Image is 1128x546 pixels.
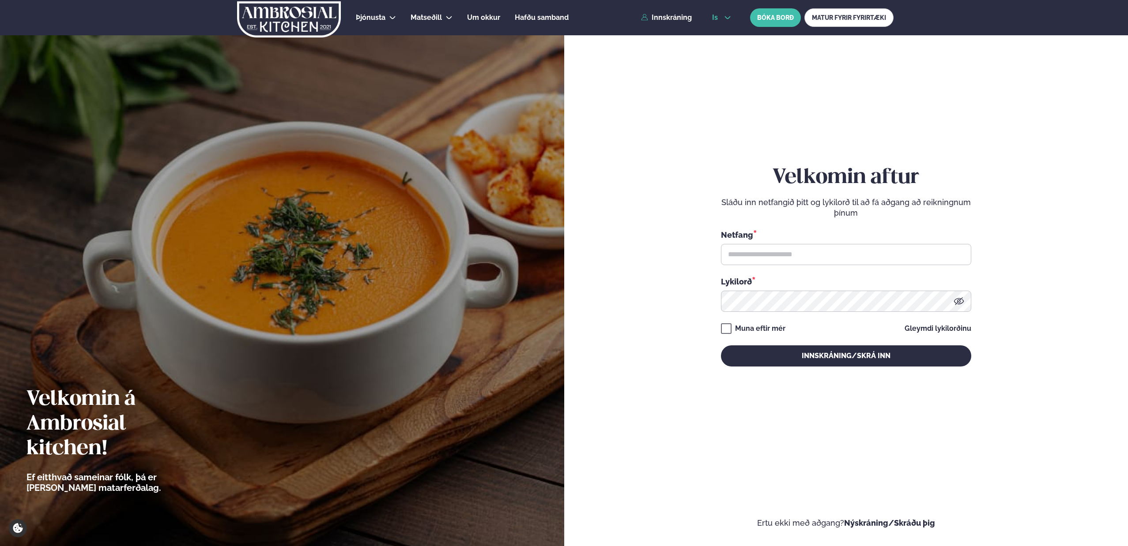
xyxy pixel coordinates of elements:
[411,13,442,22] span: Matseðill
[9,519,27,537] a: Cookie settings
[804,8,894,27] a: MATUR FYRIR FYRIRTÆKI
[356,13,385,22] span: Þjónusta
[721,197,971,218] p: Sláðu inn netfangið þitt og lykilorð til að fá aðgang að reikningnum þínum
[721,165,971,190] h2: Velkomin aftur
[356,12,385,23] a: Þjónusta
[905,325,971,332] a: Gleymdi lykilorðinu
[705,14,738,21] button: is
[641,14,692,22] a: Innskráning
[236,1,342,37] img: logo
[721,345,971,366] button: Innskráning/Skrá inn
[515,13,569,22] span: Hafðu samband
[26,387,210,461] h2: Velkomin á Ambrosial kitchen!
[844,518,935,527] a: Nýskráning/Skráðu þig
[721,276,971,287] div: Lykilorð
[750,8,801,27] button: BÓKA BORÐ
[467,13,500,22] span: Um okkur
[721,229,971,240] div: Netfang
[411,12,442,23] a: Matseðill
[712,14,721,21] span: is
[26,472,210,493] p: Ef eitthvað sameinar fólk, þá er [PERSON_NAME] matarferðalag.
[467,12,500,23] a: Um okkur
[591,518,1102,528] p: Ertu ekki með aðgang?
[515,12,569,23] a: Hafðu samband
